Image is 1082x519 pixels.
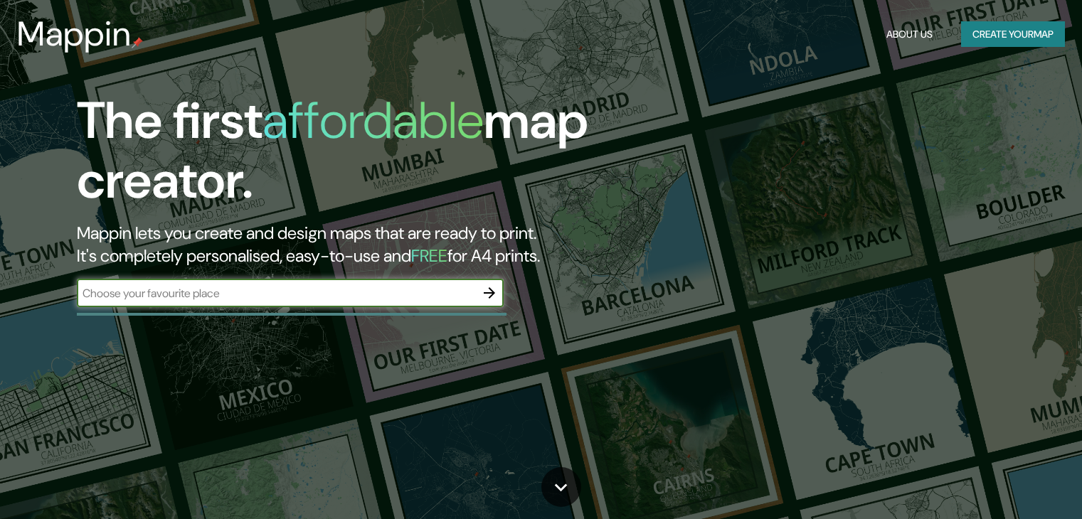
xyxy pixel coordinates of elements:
h2: Mappin lets you create and design maps that are ready to print. It's completely personalised, eas... [77,222,618,267]
h1: affordable [262,87,484,154]
iframe: Help widget launcher [955,464,1066,503]
button: Create yourmap [961,21,1065,48]
h3: Mappin [17,14,132,54]
h1: The first map creator. [77,91,618,222]
input: Choose your favourite place [77,285,475,301]
img: mappin-pin [132,37,143,48]
button: About Us [881,21,938,48]
h5: FREE [411,245,447,267]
